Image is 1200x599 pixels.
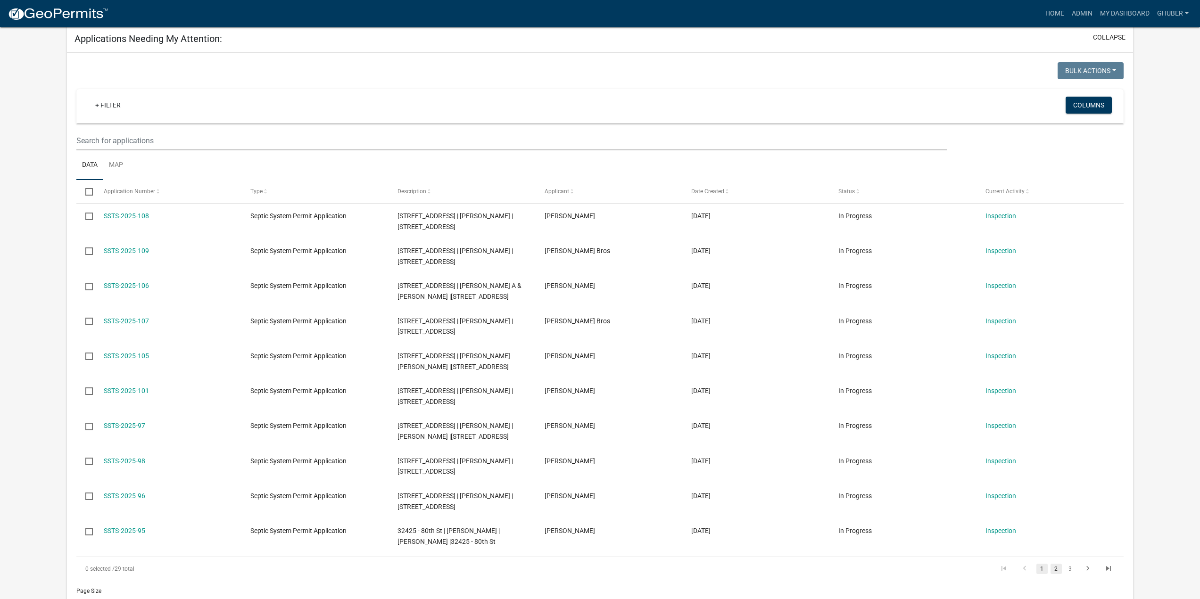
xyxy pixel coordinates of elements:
[1035,561,1049,577] li: page 1
[95,180,242,203] datatable-header-cell: Application Number
[691,317,711,325] span: 08/26/2025
[985,188,1025,195] span: Current Activity
[76,150,103,181] a: Data
[838,457,872,465] span: In Progress
[241,180,389,203] datatable-header-cell: Type
[104,188,155,195] span: Application Number
[691,352,711,360] span: 08/20/2025
[838,492,872,500] span: In Progress
[250,457,347,465] span: Septic System Permit Application
[397,247,513,265] span: 14430 RICE LAKE DR | Steven Nusbaum |14430 RICE LAKE DR
[1066,97,1112,114] button: Columns
[545,317,610,325] span: James Bros
[104,352,149,360] a: SSTS-2025-105
[250,282,347,289] span: Septic System Permit Application
[985,317,1016,325] a: Inspection
[397,457,513,476] span: 6775 OLD HWY 14 | KENNETH BENTSON |6775 OLD HWY 14
[1063,561,1077,577] li: page 3
[397,527,500,545] span: 32425 - 80th St | CHRISTOPHER C BYRON | JAMES W BYRON |32425 - 80th St
[985,492,1016,500] a: Inspection
[985,422,1016,429] a: Inspection
[250,188,263,195] span: Type
[545,212,595,220] span: Diane Miller
[104,212,149,220] a: SSTS-2025-108
[88,97,128,114] a: + Filter
[545,457,595,465] span: Ken Bentson
[545,527,595,534] span: Chris Byron
[985,212,1016,220] a: Inspection
[1100,564,1117,574] a: go to last page
[691,492,711,500] span: 07/22/2025
[691,387,711,394] span: 08/10/2025
[545,387,595,394] span: Phillip Schleicher
[250,247,347,254] span: Septic System Permit Application
[1016,564,1034,574] a: go to previous page
[985,387,1016,394] a: Inspection
[1051,564,1062,574] a: 2
[397,188,426,195] span: Description
[1079,564,1097,574] a: go to next page
[829,180,977,203] datatable-header-cell: Status
[545,492,595,500] span: David Krampitz
[691,457,711,465] span: 07/25/2025
[76,131,946,150] input: Search for applications
[838,387,872,394] span: In Progress
[250,352,347,360] span: Septic System Permit Application
[76,557,491,581] div: 29 total
[985,352,1016,360] a: Inspection
[545,188,569,195] span: Applicant
[838,212,872,220] span: In Progress
[545,282,595,289] span: Bonita Woitas
[104,247,149,254] a: SSTS-2025-109
[977,180,1124,203] datatable-header-cell: Current Activity
[691,282,711,289] span: 09/05/2025
[104,492,145,500] a: SSTS-2025-96
[691,422,711,429] span: 08/01/2025
[397,212,513,230] span: 12828 210TH AVE | DIANE J MILLER |12828 210TH AVE
[545,247,610,254] span: James Bros
[397,317,513,336] span: 13355 382ND AVE | LETICIA INGRAM |13355 382ND AVE
[838,527,872,534] span: In Progress
[104,282,149,289] a: SSTS-2025-106
[1036,564,1048,574] a: 1
[1093,33,1126,42] button: collapse
[691,212,711,220] span: 09/10/2025
[985,282,1016,289] a: Inspection
[838,247,872,254] span: In Progress
[838,317,872,325] span: In Progress
[85,566,115,572] span: 0 selected /
[104,457,145,465] a: SSTS-2025-98
[691,188,724,195] span: Date Created
[691,247,711,254] span: 09/10/2025
[985,527,1016,534] a: Inspection
[682,180,829,203] datatable-header-cell: Date Created
[250,212,347,220] span: Septic System Permit Application
[104,527,145,534] a: SSTS-2025-95
[838,188,855,195] span: Status
[76,180,94,203] datatable-header-cell: Select
[103,150,129,181] a: Map
[536,180,683,203] datatable-header-cell: Applicant
[389,180,536,203] datatable-header-cell: Description
[1058,62,1124,79] button: Bulk Actions
[691,527,711,534] span: 07/21/2025
[397,492,513,510] span: 29841 128TH ST | DAVID M KRAMPITZ |29841 128TH ST
[397,352,510,370] span: 21720 STATE HWY 13 | MCKENZIE LEE GILBY |21720 STATE HWY 13
[397,422,513,440] span: 17236 237TH AVE | RANDY E ANDERSON | LORI K ANDERSON |17236 237TH AVE
[545,352,595,360] span: Kyle Jamison Ladlie
[1068,5,1096,23] a: Admin
[1065,564,1076,574] a: 3
[545,422,595,429] span: Lori Anderson
[838,352,872,360] span: In Progress
[250,492,347,500] span: Septic System Permit Application
[250,527,347,534] span: Septic System Permit Application
[838,282,872,289] span: In Progress
[250,317,347,325] span: Septic System Permit Application
[1096,5,1153,23] a: My Dashboard
[838,422,872,429] span: In Progress
[397,282,521,300] span: 30305 128TH ST | DONALD A & BONITA J WOITAS |30305 128TH ST
[1153,5,1192,23] a: GHuber
[985,457,1016,465] a: Inspection
[985,247,1016,254] a: Inspection
[104,422,145,429] a: SSTS-2025-97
